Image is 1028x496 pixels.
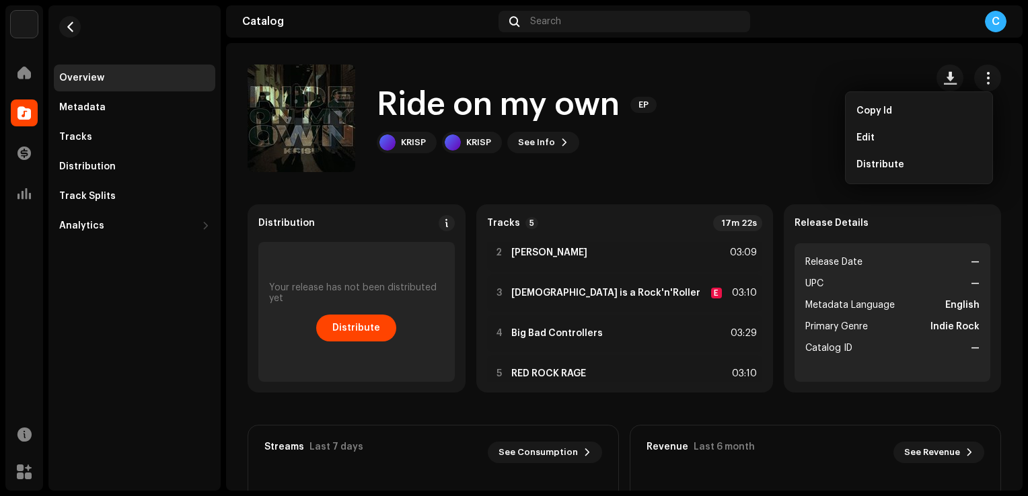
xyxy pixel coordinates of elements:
[54,153,215,180] re-m-nav-item: Distribution
[630,97,657,113] span: EP
[54,124,215,151] re-m-nav-item: Tracks
[54,212,215,239] re-m-nav-dropdown: Analytics
[466,137,491,148] div: KRISP
[511,368,586,379] strong: RED ROCK RAGE
[530,16,561,27] span: Search
[258,218,315,229] div: Distribution
[499,439,578,466] span: See Consumption
[856,106,892,116] span: Copy Id
[971,340,980,356] strong: —
[805,340,852,356] span: Catalog ID
[54,183,215,210] re-m-nav-item: Track Splits
[795,218,869,229] strong: Release Details
[54,94,215,121] re-m-nav-item: Metadata
[511,247,587,258] strong: [PERSON_NAME]
[488,442,602,463] button: See Consumption
[805,276,823,292] span: UPC
[59,220,104,231] div: Analytics
[805,319,868,335] span: Primary Genre
[727,325,757,341] div: 03:29
[511,328,603,339] strong: Big Bad Controllers
[727,285,757,301] div: 03:10
[727,366,757,382] div: 03:10
[511,288,700,298] strong: [DEMOGRAPHIC_DATA] is a Rock'n'Roller
[59,191,116,202] div: Track Splits
[518,129,555,156] span: See Info
[316,315,396,341] button: Distribute
[711,288,722,298] div: E
[647,442,688,452] div: Revenue
[59,132,92,142] div: Tracks
[985,11,1006,32] div: C
[893,442,984,463] button: See Revenue
[54,65,215,91] re-m-nav-item: Overview
[805,254,862,270] span: Release Date
[59,161,116,172] div: Distribution
[59,73,104,83] div: Overview
[930,319,980,335] strong: Indie Rock
[401,137,426,148] div: KRISP
[971,254,980,270] strong: —
[904,439,960,466] span: See Revenue
[309,442,363,452] div: Last 7 days
[971,276,980,292] strong: —
[525,217,538,229] p-badge: 5
[856,132,875,143] span: Edit
[713,215,762,231] div: 17m 22s
[727,245,757,261] div: 03:09
[264,442,304,452] div: Streams
[856,159,904,170] span: Distribute
[487,218,520,229] strong: Tracks
[59,102,106,113] div: Metadata
[332,315,380,341] span: Distribute
[269,282,444,304] div: Your release has not been distributed yet
[694,442,755,452] div: Last 6 month
[805,297,895,313] span: Metadata Language
[11,11,38,38] img: 27b131dc-3d3e-418c-8b90-e790972be9c0
[377,83,620,126] h1: Ride on my own
[507,132,579,153] button: See Info
[242,16,493,27] div: Catalog
[945,297,980,313] strong: English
